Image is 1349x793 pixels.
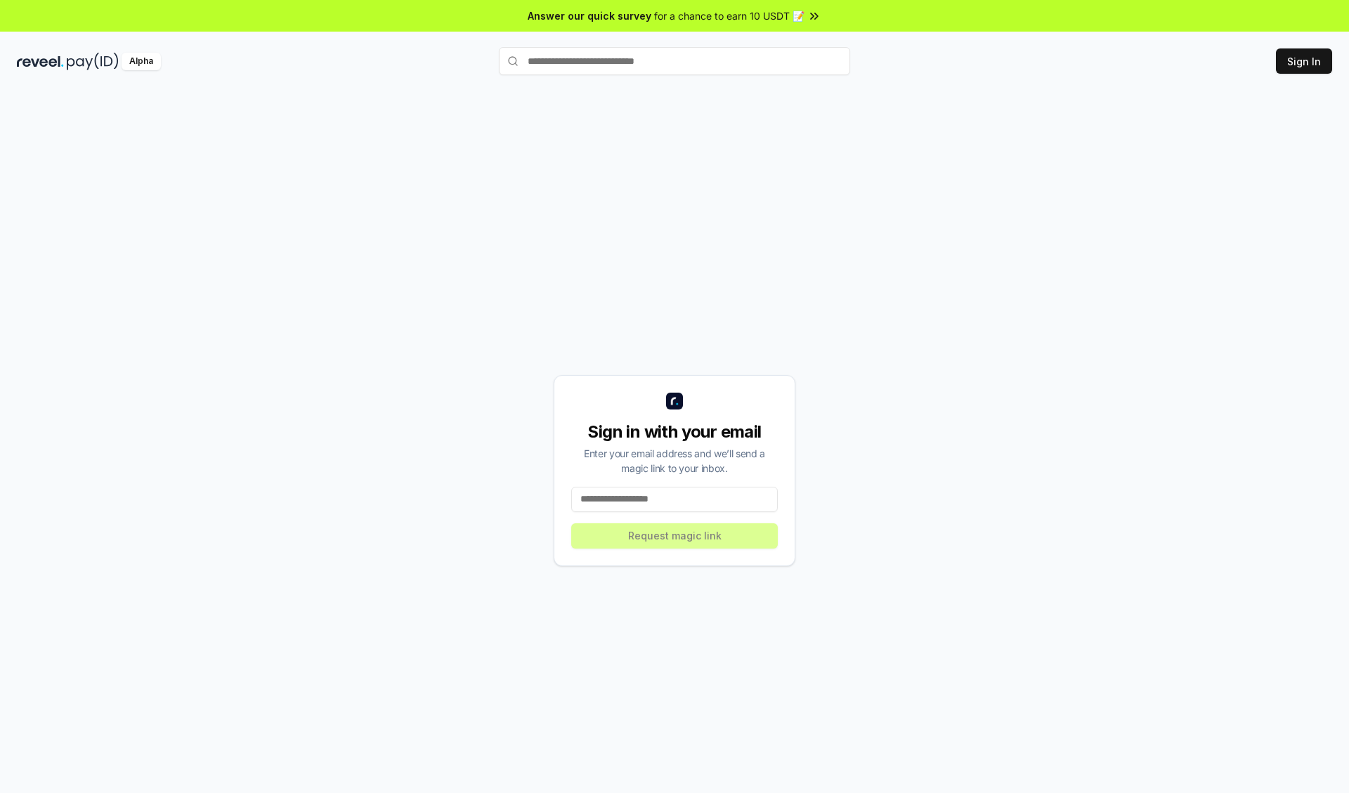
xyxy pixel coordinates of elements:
div: Sign in with your email [571,421,778,443]
img: reveel_dark [17,53,64,70]
button: Sign In [1276,48,1332,74]
div: Alpha [122,53,161,70]
span: for a chance to earn 10 USDT 📝 [654,8,804,23]
img: logo_small [666,393,683,409]
div: Enter your email address and we’ll send a magic link to your inbox. [571,446,778,476]
span: Answer our quick survey [528,8,651,23]
img: pay_id [67,53,119,70]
